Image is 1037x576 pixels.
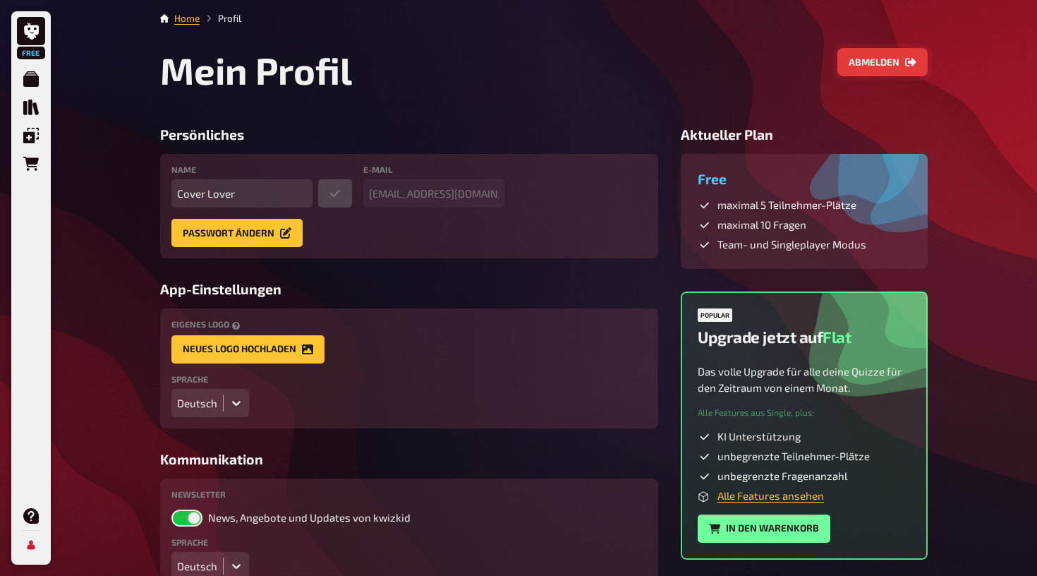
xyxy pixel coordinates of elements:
button: Abmelden [837,48,928,76]
button: Passwort ändern [171,219,303,247]
button: Neues Logo hochladen [171,335,325,364]
label: E-Mail [363,165,504,174]
span: unbegrenzte Fragenanzahl [717,469,847,484]
h1: Mein Profil [160,48,352,92]
label: Sprache [171,375,647,383]
span: KI Unterstützung [717,430,801,444]
span: Free [18,49,44,57]
h3: Aktueller Plan [681,126,928,143]
li: Profil [200,11,241,25]
span: unbegrenzte Teilnehmer-Plätze [717,450,870,464]
a: Home [174,13,200,24]
label: Name [171,165,352,174]
div: Deutsch [177,560,217,572]
button: In den Warenkorb [698,515,830,543]
a: Alle Features ansehen [717,489,824,502]
h2: Upgrade jetzt auf [698,328,851,347]
span: maximal 10 Fragen [717,218,806,232]
div: Deutsch [177,397,217,409]
h3: App-Einstellungen [160,281,658,297]
span: Team- und Singleplayer Modus [717,238,866,252]
li: Home [174,11,200,25]
h3: Persönliches [160,126,658,143]
div: Popular [698,308,732,322]
label: Sprache [171,538,647,546]
span: Flat [823,328,851,347]
h3: Free [698,171,911,187]
span: maximal 5 Teilnehmer-Plätze [717,198,856,212]
label: Newsletter [171,490,647,498]
small: Alle Features aus Single, plus : [698,407,814,419]
h3: Kommunikation [160,451,658,467]
label: News, Angebote und Updates von kwizkid [171,510,647,527]
label: Eigenes Logo [171,320,647,329]
p: Das volle Upgrade für alle deine Quizze für den Zeitraum von einem Monat. [698,364,911,395]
